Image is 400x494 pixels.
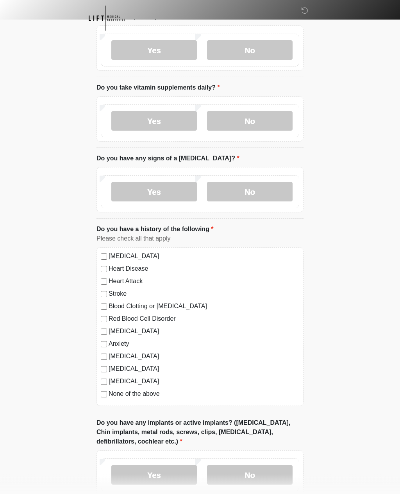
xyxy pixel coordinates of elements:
[109,377,299,386] label: [MEDICAL_DATA]
[101,329,107,335] input: [MEDICAL_DATA]
[101,279,107,285] input: Heart Attack
[109,390,299,399] label: None of the above
[109,289,299,299] label: Stroke
[111,182,197,202] label: Yes
[101,304,107,310] input: Blood Clotting or [MEDICAL_DATA]
[96,83,220,93] label: Do you take vitamin supplements daily?
[101,316,107,323] input: Red Blood Cell Disorder
[101,366,107,373] input: [MEDICAL_DATA]
[101,354,107,360] input: [MEDICAL_DATA]
[101,254,107,260] input: [MEDICAL_DATA]
[109,340,299,349] label: Anxiety
[101,266,107,273] input: Heart Disease
[109,302,299,311] label: Blood Clotting or [MEDICAL_DATA]
[96,225,214,234] label: Do you have a history of the following
[207,41,293,60] label: No
[101,341,107,348] input: Anxiety
[101,392,107,398] input: None of the above
[96,154,239,163] label: Do you have any signs of a [MEDICAL_DATA]?
[109,264,299,274] label: Heart Disease
[207,111,293,131] label: No
[101,379,107,385] input: [MEDICAL_DATA]
[101,291,107,298] input: Stroke
[109,252,299,261] label: [MEDICAL_DATA]
[111,41,197,60] label: Yes
[109,365,299,374] label: [MEDICAL_DATA]
[89,6,125,31] img: Lift Medical Aesthetics Logo
[111,465,197,485] label: Yes
[109,277,299,286] label: Heart Attack
[109,352,299,361] label: [MEDICAL_DATA]
[207,182,293,202] label: No
[96,419,304,447] label: Do you have any implants or active implants? ([MEDICAL_DATA], Chin implants, metal rods, screws, ...
[111,111,197,131] label: Yes
[109,327,299,336] label: [MEDICAL_DATA]
[96,234,304,244] div: Please check all that apply
[109,314,299,324] label: Red Blood Cell Disorder
[207,465,293,485] label: No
